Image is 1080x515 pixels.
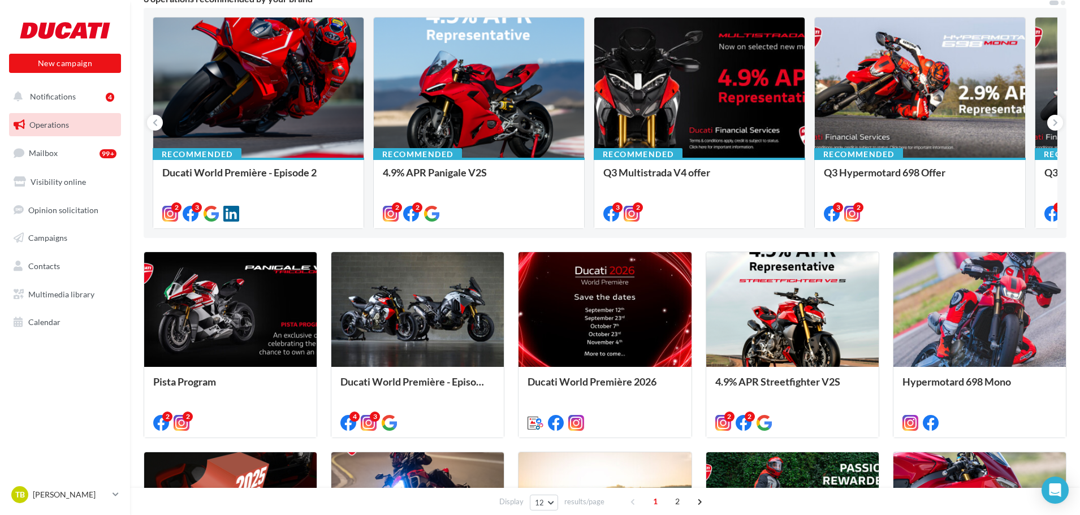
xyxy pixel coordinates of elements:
[31,177,86,187] span: Visibility online
[33,489,108,500] p: [PERSON_NAME]
[162,167,355,189] div: Ducati World Première - Episode 2
[153,376,308,399] div: Pista Program
[370,412,380,422] div: 3
[349,412,360,422] div: 4
[9,484,121,505] a: TB [PERSON_NAME]
[7,170,123,194] a: Visibility online
[724,412,735,422] div: 2
[612,202,623,213] div: 3
[1042,477,1069,504] div: Open Intercom Messenger
[28,289,94,299] span: Multimedia library
[171,202,182,213] div: 2
[7,141,123,165] a: Mailbox99+
[383,167,575,189] div: 4.9% APR Panigale V2S
[7,85,119,109] button: Notifications 4
[535,498,545,507] span: 12
[603,167,796,189] div: Q3 Multistrada V4 offer
[530,495,559,510] button: 12
[28,317,61,327] span: Calendar
[1053,202,1064,213] div: 3
[192,202,202,213] div: 3
[30,92,76,101] span: Notifications
[106,93,114,102] div: 4
[29,120,69,129] span: Operations
[373,148,462,161] div: Recommended
[833,202,843,213] div: 3
[7,283,123,306] a: Multimedia library
[814,148,903,161] div: Recommended
[499,496,524,507] span: Display
[100,149,116,158] div: 99+
[633,202,643,213] div: 2
[7,254,123,278] a: Contacts
[7,310,123,334] a: Calendar
[28,261,60,271] span: Contacts
[7,198,123,222] a: Opinion solicitation
[668,492,686,510] span: 2
[528,376,682,399] div: Ducati World Première 2026
[340,376,495,399] div: Ducati World Première - Episode 1
[7,226,123,250] a: Campaigns
[646,492,664,510] span: 1
[902,376,1057,399] div: Hypermotard 698 Mono
[9,54,121,73] button: New campaign
[183,412,193,422] div: 2
[715,376,870,399] div: 4.9% APR Streetfighter V2S
[594,148,682,161] div: Recommended
[7,113,123,137] a: Operations
[28,233,67,243] span: Campaigns
[412,202,422,213] div: 2
[28,205,98,214] span: Opinion solicitation
[745,412,755,422] div: 2
[15,489,25,500] span: TB
[153,148,241,161] div: Recommended
[853,202,863,213] div: 2
[564,496,604,507] span: results/page
[29,148,58,158] span: Mailbox
[392,202,402,213] div: 2
[824,167,1016,189] div: Q3 Hypermotard 698 Offer
[162,412,172,422] div: 2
